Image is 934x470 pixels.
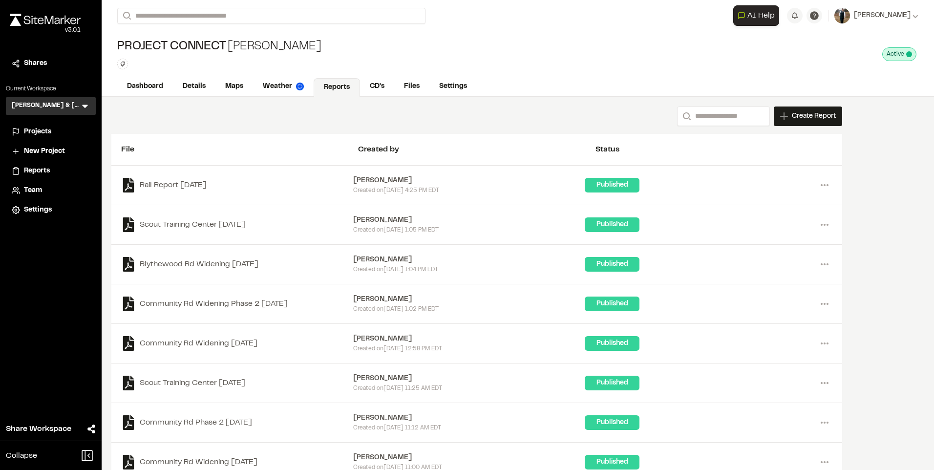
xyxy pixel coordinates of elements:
[24,166,50,176] span: Reports
[585,455,639,470] div: Published
[24,146,65,157] span: New Project
[12,146,90,157] a: New Project
[117,77,173,96] a: Dashboard
[12,205,90,215] a: Settings
[121,336,353,351] a: Community Rd Widening [DATE]
[585,257,639,272] div: Published
[353,334,585,344] div: [PERSON_NAME]
[353,186,585,195] div: Created on [DATE] 4:25 PM EDT
[12,166,90,176] a: Reports
[585,336,639,351] div: Published
[12,101,80,111] h3: [PERSON_NAME] & [PERSON_NAME]
[882,47,916,61] div: This project is active and counting against your active project count.
[6,85,96,93] p: Current Workspace
[121,178,353,192] a: Rail Report [DATE]
[117,39,321,55] div: [PERSON_NAME]
[360,77,394,96] a: CD's
[117,39,226,55] span: Project Connect
[429,77,477,96] a: Settings
[10,26,81,35] div: Oh geez...please don't...
[733,5,779,26] button: Open AI Assistant
[394,77,429,96] a: Files
[117,59,128,69] button: Edit Tags
[296,83,304,90] img: precipai.png
[6,423,71,435] span: Share Workspace
[121,297,353,311] a: Community Rd Widening Phase 2 [DATE]
[906,51,912,57] span: This project is active and counting against your active project count.
[121,455,353,470] a: Community Rd Widening [DATE]
[173,77,215,96] a: Details
[6,450,37,462] span: Collapse
[834,8,850,23] img: User
[121,217,353,232] a: Scout Training Center [DATE]
[12,58,90,69] a: Shares
[585,376,639,390] div: Published
[12,127,90,137] a: Projects
[353,344,585,353] div: Created on [DATE] 12:58 PM EDT
[10,14,81,26] img: rebrand.png
[733,5,783,26] div: Open AI Assistant
[353,226,585,235] div: Created on [DATE] 1:05 PM EDT
[854,10,911,21] span: [PERSON_NAME]
[792,111,836,122] span: Create Report
[353,265,585,274] div: Created on [DATE] 1:04 PM EDT
[24,205,52,215] span: Settings
[353,373,585,384] div: [PERSON_NAME]
[595,144,832,155] div: Status
[121,376,353,390] a: Scout Training Center [DATE]
[353,294,585,305] div: [PERSON_NAME]
[353,424,585,432] div: Created on [DATE] 11:12 AM EDT
[353,255,585,265] div: [PERSON_NAME]
[12,185,90,196] a: Team
[585,217,639,232] div: Published
[353,215,585,226] div: [PERSON_NAME]
[314,78,360,97] a: Reports
[887,50,904,59] span: Active
[353,413,585,424] div: [PERSON_NAME]
[358,144,595,155] div: Created by
[253,77,314,96] a: Weather
[834,8,918,23] button: [PERSON_NAME]
[24,58,47,69] span: Shares
[215,77,253,96] a: Maps
[353,452,585,463] div: [PERSON_NAME]
[677,107,695,126] button: Search
[353,175,585,186] div: [PERSON_NAME]
[24,127,51,137] span: Projects
[24,185,42,196] span: Team
[585,178,639,192] div: Published
[585,415,639,430] div: Published
[353,305,585,314] div: Created on [DATE] 1:02 PM EDT
[121,257,353,272] a: Blythewood Rd Widening [DATE]
[121,415,353,430] a: Community Rd Phase 2 [DATE]
[117,8,135,24] button: Search
[747,10,775,21] span: AI Help
[585,297,639,311] div: Published
[353,384,585,393] div: Created on [DATE] 11:25 AM EDT
[121,144,358,155] div: File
